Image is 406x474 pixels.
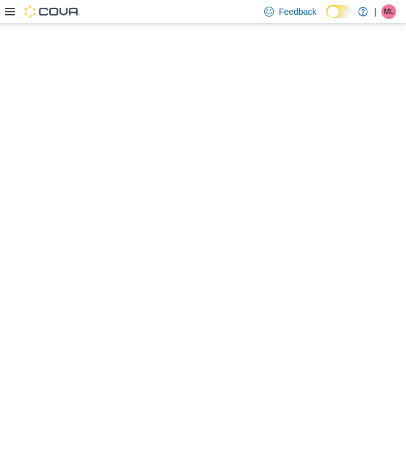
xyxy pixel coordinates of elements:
[384,4,394,19] span: ML
[374,4,377,19] p: |
[25,6,80,18] img: Cova
[279,6,316,18] span: Feedback
[381,4,396,19] div: Michelle Lim
[326,5,352,18] input: Dark Mode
